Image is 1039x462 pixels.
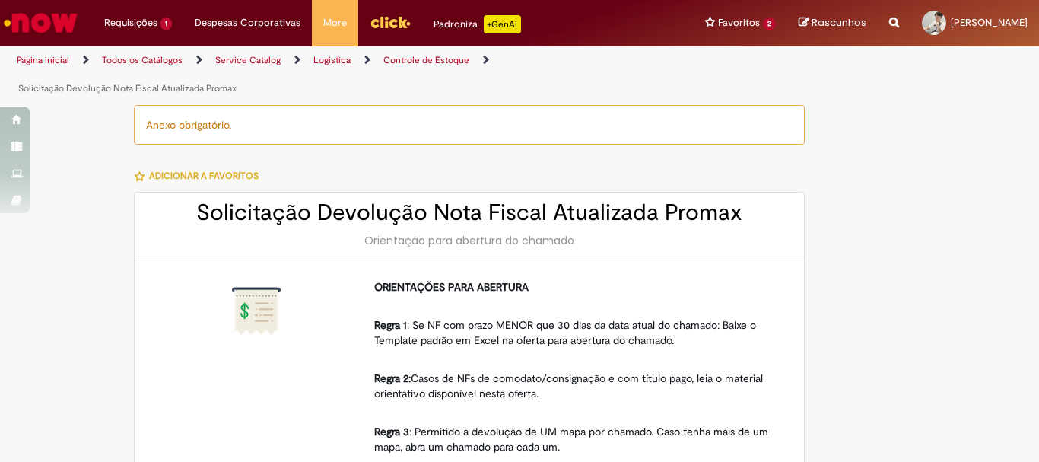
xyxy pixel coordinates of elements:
[215,54,281,66] a: Service Catalog
[150,200,789,225] h2: Solicitação Devolução Nota Fiscal Atualizada Promax
[323,15,347,30] span: More
[374,355,777,401] p: Casos de NFs de comodato/consignação e com título pago, leia o material orientativo disponível ne...
[951,16,1028,29] span: [PERSON_NAME]
[374,425,771,454] span: : Permitido a devolução de UM mapa por chamado. Caso tenha mais de um mapa, abra um chamado para ...
[374,318,407,332] strong: Regra 1
[150,233,789,248] div: Orientação para abertura do chamado
[383,54,469,66] a: Controle de Estoque
[718,15,760,30] span: Favoritos
[484,15,521,33] p: +GenAi
[17,54,69,66] a: Página inicial
[102,54,183,66] a: Todos os Catálogos
[11,46,682,103] ul: Trilhas de página
[134,105,805,145] div: Anexo obrigatório.
[149,170,259,182] span: Adicionar a Favoritos
[374,425,409,438] strong: Regra 3
[374,302,777,348] p: : Se NF com prazo MENOR que 30 dias da data atual do chamado: Baixe o Template padrão em Excel na...
[195,15,300,30] span: Despesas Corporativas
[374,280,529,294] strong: ORIENTAÇÕES PARA ABERTURA
[799,16,866,30] a: Rascunhos
[104,15,157,30] span: Requisições
[434,15,521,33] div: Padroniza
[313,54,351,66] a: Logistica
[160,18,172,30] span: 1
[370,11,411,33] img: click_logo_yellow_360x200.png
[812,15,866,30] span: Rascunhos
[18,82,237,94] a: Solicitação Devolução Nota Fiscal Atualizada Promax
[232,287,281,336] img: Solicitação Devolução Nota Fiscal Atualizada Promax
[374,371,411,385] strong: Regra 2:
[134,160,267,192] button: Adicionar a Favoritos
[2,8,80,38] img: ServiceNow
[763,18,776,30] span: 2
